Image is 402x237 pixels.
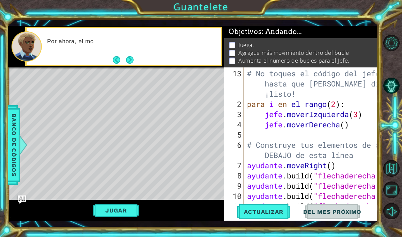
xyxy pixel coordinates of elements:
p: Por ahora, el mo [47,38,216,45]
font: Juega. [238,41,254,49]
font: 7 [237,160,242,170]
font: 3 [237,109,242,119]
button: Maximizar navegador [383,181,400,198]
button: Actualizar [237,204,291,219]
font: Objetivos [229,28,262,36]
font: Jugar [105,207,127,214]
font: 10 [233,191,242,201]
font: Actualizar [244,208,284,215]
font: : Andando... [262,28,301,36]
font: 4 [237,120,242,129]
font: Aumenta el número de bucles para el Jefe. [238,57,350,64]
button: Del mes próximo [296,204,368,219]
button: Opciones de nivel [383,35,400,51]
font: Agregue más movimiento dentro del bucle [238,49,349,57]
font: 6 [237,140,242,150]
font: Del mes próximo [303,208,361,215]
font: Banco de códigos [11,114,17,177]
font: 8 [237,171,242,180]
button: Jugar [93,204,139,217]
button: Próximo [126,56,134,64]
button: Pista IA [383,77,400,94]
font: 11 [233,201,242,211]
a: Volver al mapa [384,158,402,179]
button: Pregúntale a la IA [18,195,26,204]
font: 9 [237,181,242,191]
font: 5 [237,130,242,140]
button: Volver al mapa [383,160,400,177]
button: Sonido apagado [383,203,400,220]
button: Atrás [113,56,126,64]
font: 2 [237,99,242,109]
font: 13 [233,68,242,78]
